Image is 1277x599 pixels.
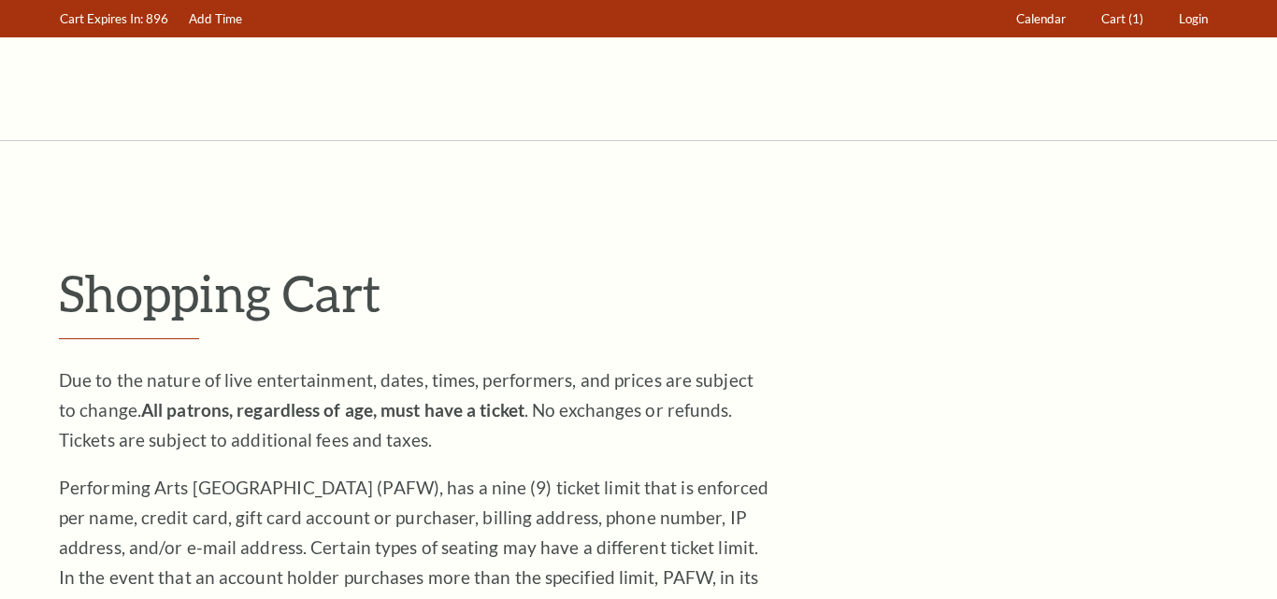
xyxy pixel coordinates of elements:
[141,399,524,421] strong: All patrons, regardless of age, must have a ticket
[60,11,143,26] span: Cart Expires In:
[1170,1,1217,37] a: Login
[1093,1,1153,37] a: Cart (1)
[1008,1,1075,37] a: Calendar
[59,369,753,450] span: Due to the nature of live entertainment, dates, times, performers, and prices are subject to chan...
[1016,11,1066,26] span: Calendar
[1101,11,1126,26] span: Cart
[146,11,168,26] span: 896
[1128,11,1143,26] span: (1)
[1179,11,1208,26] span: Login
[59,263,1218,323] p: Shopping Cart
[180,1,251,37] a: Add Time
